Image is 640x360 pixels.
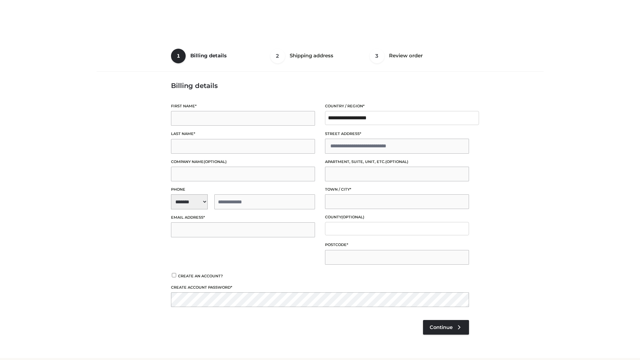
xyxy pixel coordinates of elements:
span: (optional) [204,159,227,164]
span: (optional) [385,159,408,164]
label: Create account password [171,284,469,291]
a: Continue [423,320,469,335]
label: Apartment, suite, unit, etc. [325,159,469,165]
label: Street address [325,131,469,137]
label: Country / Region [325,103,469,109]
label: Last name [171,131,315,137]
input: Create an account? [171,273,177,277]
label: Postcode [325,242,469,248]
span: Create an account? [178,274,223,278]
span: (optional) [341,215,364,219]
span: Review order [389,52,423,59]
label: Town / City [325,186,469,193]
label: County [325,214,469,220]
span: Continue [430,324,453,330]
h3: Billing details [171,82,469,90]
span: 3 [370,49,384,63]
label: First name [171,103,315,109]
span: Billing details [190,52,227,59]
span: 2 [270,49,285,63]
label: Company name [171,159,315,165]
label: Email address [171,214,315,221]
span: 1 [171,49,186,63]
span: Shipping address [290,52,333,59]
label: Phone [171,186,315,193]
